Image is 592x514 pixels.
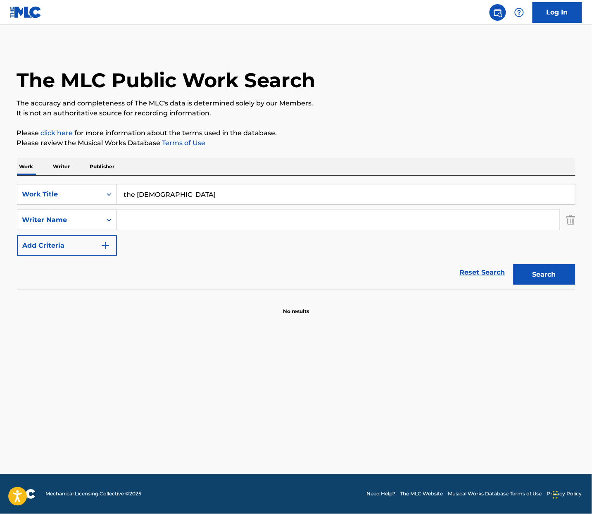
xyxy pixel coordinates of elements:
[448,490,542,498] a: Musical Works Database Terms of Use
[514,264,575,285] button: Search
[17,68,316,93] h1: The MLC Public Work Search
[41,129,73,137] a: click here
[533,2,582,23] a: Log In
[17,98,575,108] p: The accuracy and completeness of The MLC's data is determined solely by our Members.
[553,483,558,507] div: Drag
[283,298,309,315] p: No results
[17,235,117,256] button: Add Criteria
[514,7,524,17] img: help
[51,158,73,175] p: Writer
[490,4,506,21] a: Public Search
[22,189,97,199] div: Work Title
[400,490,443,498] a: The MLC Website
[566,210,575,230] img: Delete Criterion
[45,490,141,498] span: Mechanical Licensing Collective © 2025
[10,6,42,18] img: MLC Logo
[88,158,117,175] p: Publisher
[100,241,110,251] img: 9d2ae6d4665cec9f34b9.svg
[17,158,36,175] p: Work
[22,215,97,225] div: Writer Name
[511,4,528,21] div: Help
[551,474,592,514] iframe: Chat Widget
[493,7,503,17] img: search
[366,490,395,498] a: Need Help?
[10,489,36,499] img: logo
[17,108,575,118] p: It is not an authoritative source for recording information.
[456,263,509,282] a: Reset Search
[17,128,575,138] p: Please for more information about the terms used in the database.
[17,138,575,148] p: Please review the Musical Works Database
[17,184,575,289] form: Search Form
[161,139,206,147] a: Terms of Use
[547,490,582,498] a: Privacy Policy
